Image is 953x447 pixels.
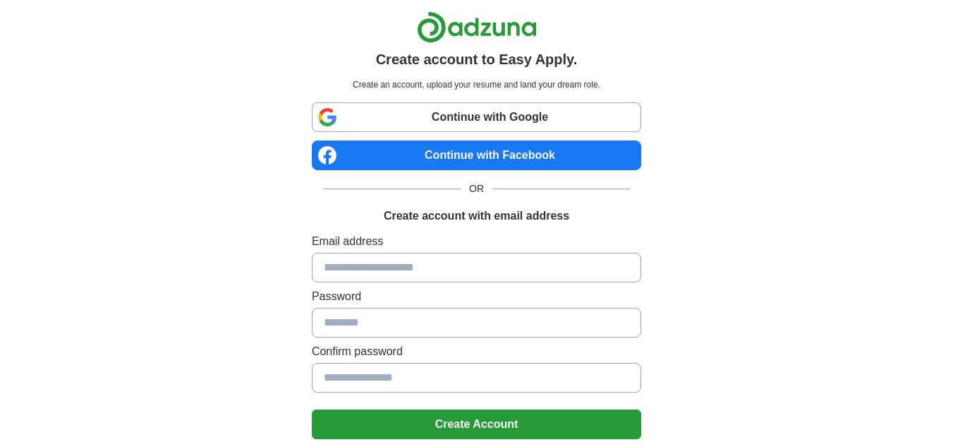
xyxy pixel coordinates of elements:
label: Email address [312,233,641,250]
h1: Create account to Easy Apply. [376,49,578,70]
img: Adzuna logo [417,11,537,43]
h1: Create account with email address [384,208,569,225]
label: Password [312,288,641,305]
a: Continue with Facebook [312,141,641,170]
button: Create Account [312,410,641,439]
p: Create an account, upload your resume and land your dream role. [315,78,638,91]
label: Confirm password [312,343,641,360]
a: Continue with Google [312,102,641,132]
span: OR [461,181,492,196]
